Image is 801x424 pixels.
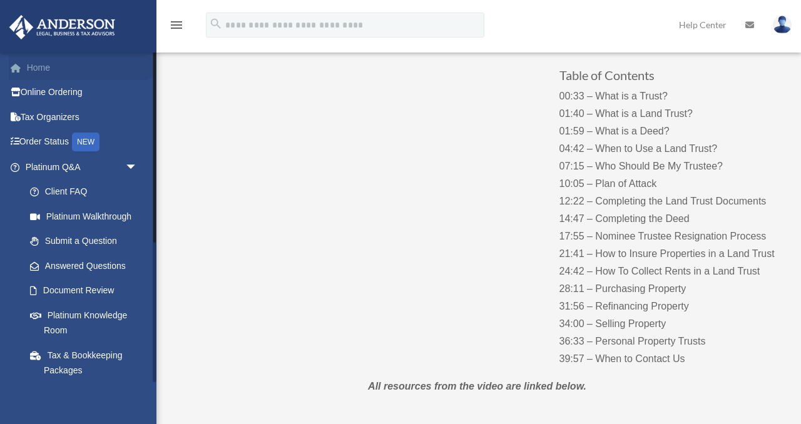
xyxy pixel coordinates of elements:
[72,133,99,151] div: NEW
[18,229,156,254] a: Submit a Question
[9,80,156,105] a: Online Ordering
[18,303,156,343] a: Platinum Knowledge Room
[18,278,156,303] a: Document Review
[559,69,785,88] h3: Table of Contents
[18,179,156,204] a: Client FAQ
[773,16,792,34] img: User Pic
[9,129,156,155] a: Order StatusNEW
[125,154,150,180] span: arrow_drop_down
[18,253,156,278] a: Answered Questions
[18,204,156,229] a: Platinum Walkthrough
[6,15,119,39] img: Anderson Advisors Platinum Portal
[9,55,156,80] a: Home
[368,381,586,391] em: All resources from the video are linked below.
[9,104,156,129] a: Tax Organizers
[169,22,184,33] a: menu
[18,343,156,383] a: Tax & Bookkeeping Packages
[209,17,223,31] i: search
[9,154,156,179] a: Platinum Q&Aarrow_drop_down
[559,88,785,368] p: 00:33 – What is a Trust? 01:40 – What is a Land Trust? 01:59 – What is a Deed? 04:42 – When to Us...
[169,18,184,33] i: menu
